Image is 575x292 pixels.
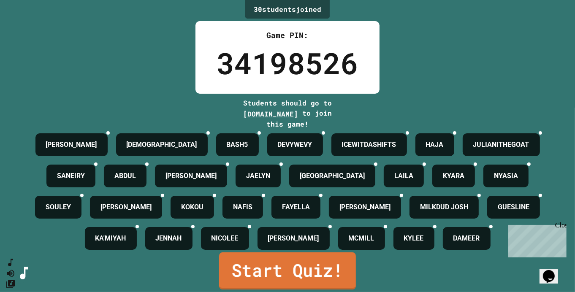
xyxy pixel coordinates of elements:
h4: KA'MIYAH [95,233,126,243]
h4: [PERSON_NAME] [100,202,152,212]
h4: [PERSON_NAME] [339,202,391,212]
h4: JULIANITHEGOAT [473,140,529,150]
div: Students should go to to join this game! [235,98,340,129]
h4: NYASIA [494,171,518,181]
div: 34198526 [217,41,358,85]
h4: DEVYWEVY [278,140,312,150]
h4: LAILA [394,171,413,181]
button: SpeedDial basic example [5,257,16,268]
h4: KOKOU [181,202,203,212]
div: Game PIN: [217,30,358,41]
h4: [PERSON_NAME] [268,233,319,243]
iframe: chat widget [540,258,567,284]
button: Change Music [5,278,16,289]
h4: ICEWITDASHIFTS [342,140,396,150]
h4: JAELYN [246,171,270,181]
h4: [PERSON_NAME] [165,171,217,181]
span: [DOMAIN_NAME] [243,109,298,118]
iframe: chat widget [505,222,567,257]
h4: BASH5 [227,140,248,150]
h4: MILKDUD JOSH [420,202,468,212]
h4: SOULEY [46,202,71,212]
h4: HAJA [426,140,444,150]
div: Chat with us now!Close [3,3,58,54]
h4: NAFIS [233,202,252,212]
a: Start Quiz! [219,252,356,289]
h4: SANEIRY [57,171,85,181]
h4: [DEMOGRAPHIC_DATA] [127,140,197,150]
h4: NICOLEE [212,233,239,243]
h4: DAMEER [453,233,480,243]
h4: [PERSON_NAME] [46,140,97,150]
h4: KYLEE [404,233,424,243]
h4: GUESLINE [498,202,529,212]
h4: [GEOGRAPHIC_DATA] [300,171,365,181]
h4: KYARA [443,171,464,181]
h4: MCMILL [349,233,374,243]
h4: FAYELLA [282,202,310,212]
h4: JENNAH [156,233,182,243]
h4: ABDUL [114,171,136,181]
button: Mute music [5,268,16,278]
